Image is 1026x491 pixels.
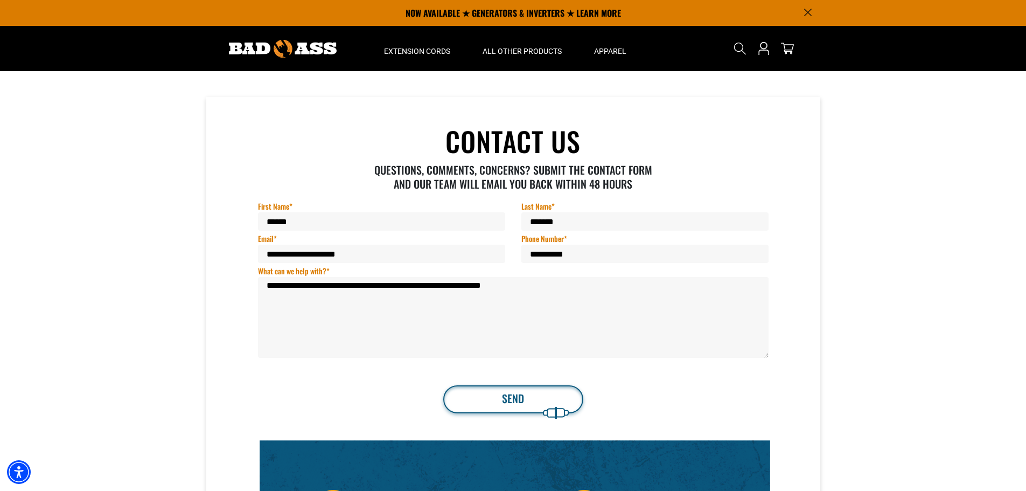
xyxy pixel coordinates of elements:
h1: CONTACT US [258,127,769,154]
summary: All Other Products [466,26,578,71]
div: Accessibility Menu [7,460,31,484]
a: Open this option [755,26,772,71]
p: QUESTIONS, COMMENTS, CONCERNS? SUBMIT THE CONTACT FORM AND OUR TEAM WILL EMAIL YOU BACK WITHIN 48... [366,163,660,191]
span: All Other Products [483,46,562,56]
summary: Extension Cords [368,26,466,71]
summary: Apparel [578,26,643,71]
img: Bad Ass Extension Cords [229,40,337,58]
summary: Search [731,40,749,57]
button: Send [443,385,583,413]
a: cart [779,42,796,55]
span: Apparel [594,46,626,56]
span: Extension Cords [384,46,450,56]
